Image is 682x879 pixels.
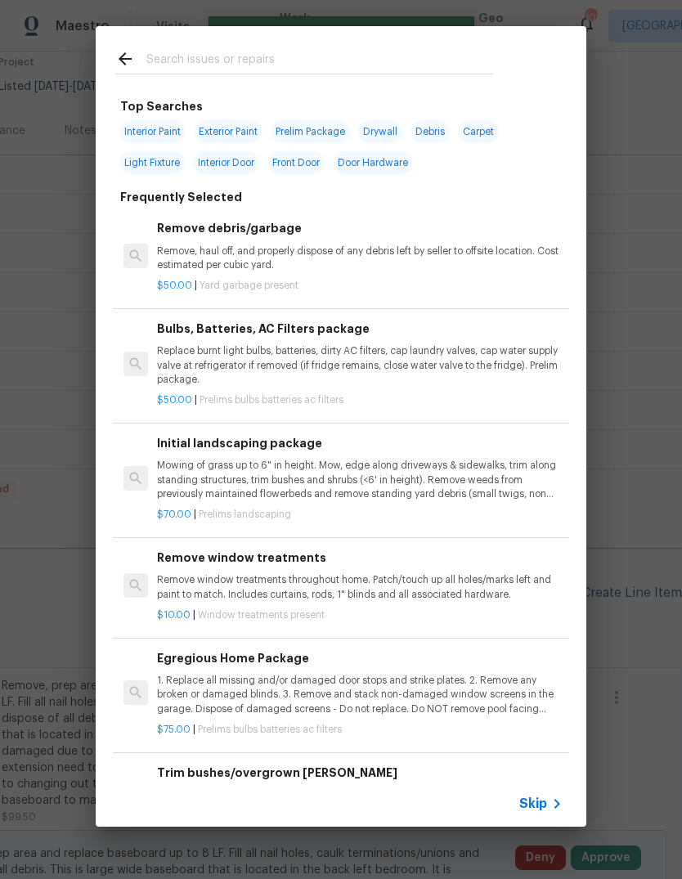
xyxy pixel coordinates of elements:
span: Interior Door [193,151,259,174]
p: Remove window treatments throughout home. Patch/touch up all holes/marks left and paint to match.... [157,573,563,601]
h6: Remove debris/garbage [157,219,563,237]
span: Light Fixture [119,151,185,174]
p: | [157,279,563,293]
p: 1. Replace all missing and/or damaged door stops and strike plates. 2. Remove any broken or damag... [157,674,563,715]
span: Carpet [458,120,499,143]
span: Prelims bulbs batteries ac filters [198,724,342,734]
span: Prelims landscaping [199,509,291,519]
span: Door Hardware [333,151,413,174]
h6: Initial landscaping package [157,434,563,452]
span: Window treatments present [198,610,325,620]
p: | [157,723,563,737]
span: Debris [411,120,450,143]
h6: Frequently Selected [120,188,242,206]
span: Skip [519,796,547,812]
span: Drywall [358,120,402,143]
h6: Bulbs, Batteries, AC Filters package [157,320,563,338]
span: $10.00 [157,610,191,620]
span: Prelim Package [271,120,350,143]
span: $75.00 [157,724,191,734]
span: $50.00 [157,395,192,405]
span: Yard garbage present [200,280,298,290]
span: Exterior Paint [194,120,262,143]
p: Remove, haul off, and properly dispose of any debris left by seller to offsite location. Cost est... [157,244,563,272]
input: Search issues or repairs [146,49,493,74]
p: Replace burnt light bulbs, batteries, dirty AC filters, cap laundry valves, cap water supply valv... [157,344,563,386]
h6: Remove window treatments [157,549,563,567]
h6: Egregious Home Package [157,649,563,667]
span: $50.00 [157,280,192,290]
p: | [157,508,563,522]
h6: Trim bushes/overgrown [PERSON_NAME] [157,764,563,782]
span: Front Door [267,151,325,174]
span: $70.00 [157,509,191,519]
span: Prelims bulbs batteries ac filters [200,395,343,405]
p: | [157,608,563,622]
h6: Top Searches [120,97,203,115]
p: | [157,393,563,407]
span: Interior Paint [119,120,186,143]
p: Mowing of grass up to 6" in height. Mow, edge along driveways & sidewalks, trim along standing st... [157,459,563,500]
